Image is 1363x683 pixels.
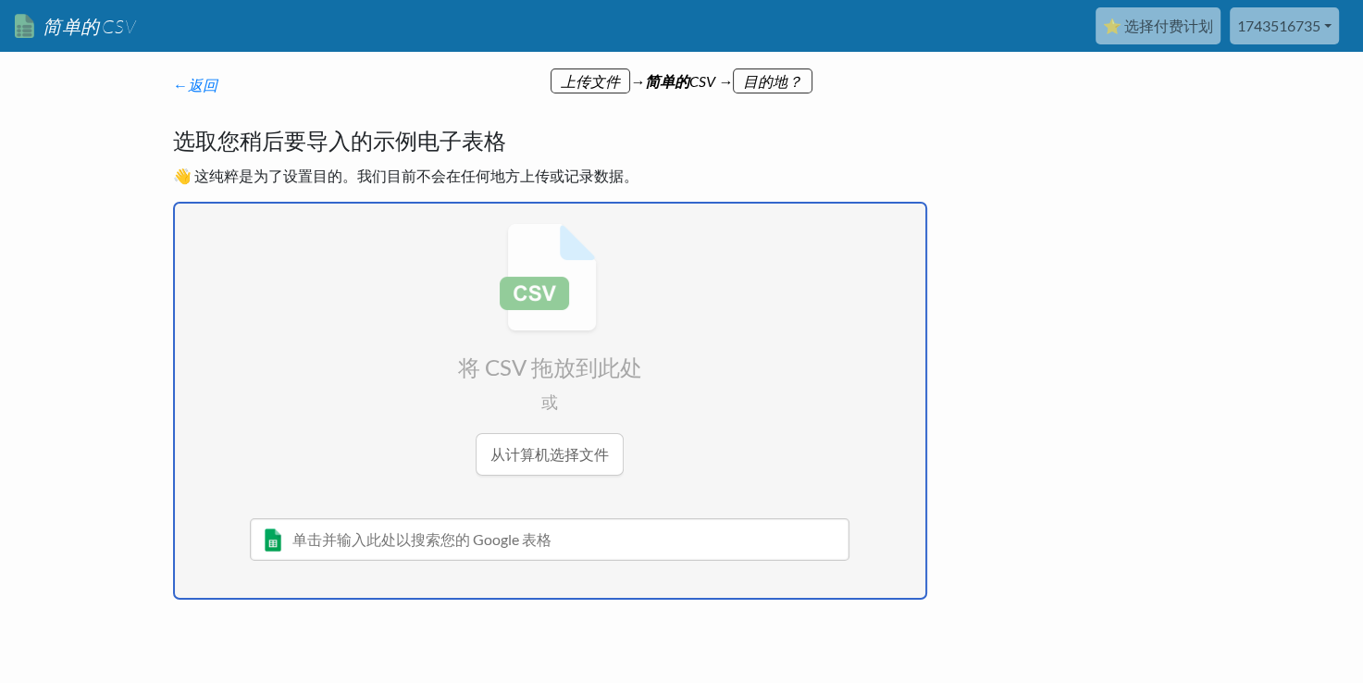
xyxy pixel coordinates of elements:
[100,15,136,38] span: CSV
[1230,7,1339,44] a: 1743516735
[1096,7,1221,44] a: ⭐ 选择付费计划
[173,124,927,157] h4: 选取您稍后要导入的示例电子表格
[173,165,927,187] p: 👋 这纯粹是为了设置目的。我们目前不会在任何地方上传或记录数据。
[15,7,136,45] a: 简单的CSV
[250,518,850,561] input: 单击并输入此处以搜索您的 Google 表格
[173,76,217,93] a: ←返回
